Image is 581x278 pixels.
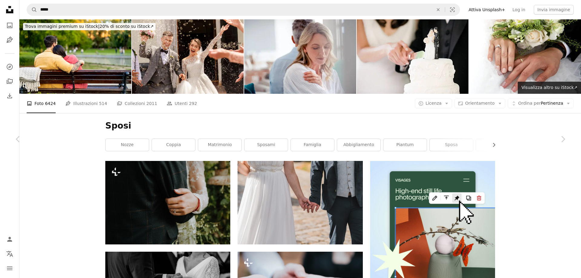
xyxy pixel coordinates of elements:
span: 20% di sconto su iStock ↗ [25,24,154,29]
span: 2011 [146,100,157,107]
a: Illustrazioni 514 [65,94,107,113]
button: Licenza [415,99,452,108]
span: Ordina per [518,101,541,106]
a: Un primo piano di una sposa e uno sposo che si tengono per mano [105,200,230,205]
span: 514 [99,100,107,107]
a: abbigliamento [337,139,380,151]
a: Cronologia download [4,90,16,102]
a: Avanti [545,110,581,168]
a: uomo e donna che si tengono per mano [238,200,363,205]
button: Menu [4,262,16,274]
img: Primo piano della coppia di sposi che tiene il bouquet di rose [469,19,581,94]
a: Esplora [4,61,16,73]
span: Visualizza altro su iStock ↗ [521,85,577,90]
button: Lingua [4,248,16,260]
img: Un primo piano di una sposa e uno sposo che si tengono per mano [105,161,230,244]
button: scorri la lista a destra [488,139,495,151]
button: Orientamento [455,99,505,108]
span: 292 [189,100,197,107]
button: Cerca su Unsplash [27,4,37,15]
button: Ricerca visiva [445,4,460,15]
a: Collezioni [4,75,16,87]
img: Coppia che si rilassa su una panchina del parco, divertendosi. [19,19,131,94]
a: Foto [4,19,16,31]
a: nozze [106,139,149,151]
a: Trova immagini premium su iStock|20% di sconto su iStock↗ [19,19,159,34]
button: Elimina [432,4,445,15]
h1: Sposi [105,120,495,131]
a: sposa [430,139,473,151]
a: Accedi / Registrati [4,233,16,245]
button: Invia immagine [534,5,574,15]
form: Trova visual in tutto il sito [27,4,460,16]
a: persona [476,139,519,151]
img: Buona fotografia di matrimonio di sposi alla cerimonia nuziale. Tradizione nuziale cosparsa di ri... [132,19,244,94]
img: Taglio della torta nuziale sposi [357,19,469,94]
a: Utenti 292 [167,94,197,113]
a: piantum [383,139,427,151]
img: uomo e donna che si tengono per mano [238,161,363,244]
span: Trova immagini premium su iStock | [25,24,100,29]
span: Licenza [425,101,441,106]
span: Pertinenza [518,100,563,106]
a: Attiva Unsplash+ [465,5,509,15]
a: Sposami [245,139,288,151]
button: Ordina perPertinenza [508,99,574,108]
a: coppia [152,139,195,151]
a: Collezioni 2011 [117,94,157,113]
a: Log in [509,5,529,15]
a: Illustrazioni [4,34,16,46]
a: matrimonio [198,139,241,151]
img: Coppia matura che combatte a casa seduta sul divano. [244,19,356,94]
span: Orientamento [465,101,494,106]
a: Visualizza altro su iStock↗ [518,82,581,94]
a: famiglia [291,139,334,151]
